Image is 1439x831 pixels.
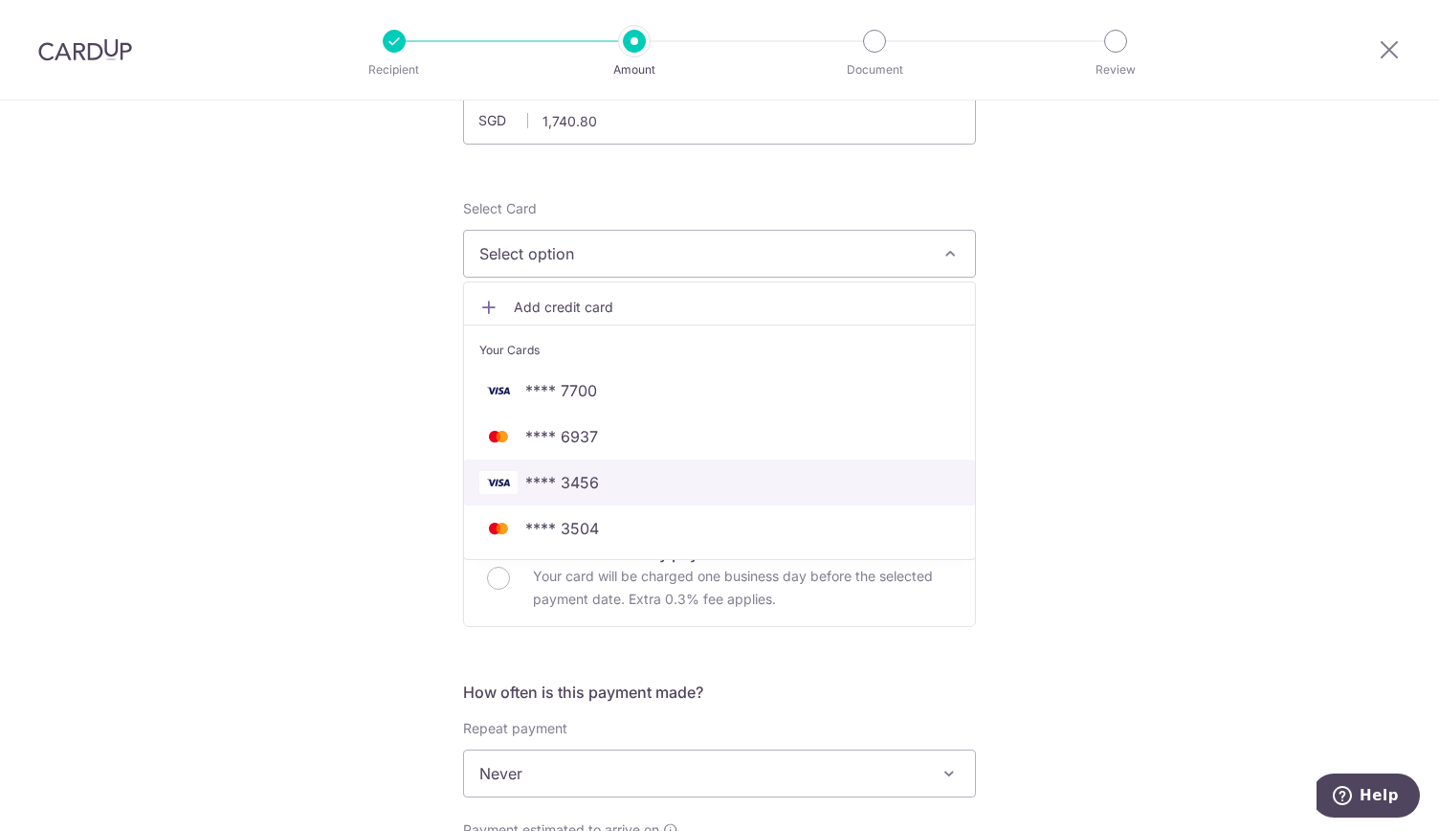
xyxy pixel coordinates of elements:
button: Select option [463,230,976,278]
a: Add credit card [464,290,975,325]
p: Your card will be charged one business day before the selected payment date. Extra 0.3% fee applies. [533,565,952,611]
span: Never [463,750,976,797]
span: translation missing: en.payables.payment_networks.credit_card.summary.labels.select_card [463,200,537,216]
img: CardUp [38,38,132,61]
input: 0.00 [463,97,976,145]
span: Select option [479,242,925,265]
img: MASTERCARD [479,425,518,448]
ul: Select option [463,281,976,560]
span: SGD [478,111,528,130]
p: Review [1045,60,1186,79]
span: Your Cards [479,341,540,360]
span: Add credit card [514,298,960,317]
label: Repeat payment [463,719,567,738]
img: VISA [479,471,518,494]
img: MASTERCARD [479,517,518,540]
h5: How often is this payment made? [463,681,976,704]
p: Recipient [323,60,465,79]
span: Never [464,751,975,797]
p: Amount [564,60,705,79]
img: VISA [479,379,518,402]
p: Document [804,60,945,79]
iframe: Opens a widget where you can find more information [1317,774,1420,821]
